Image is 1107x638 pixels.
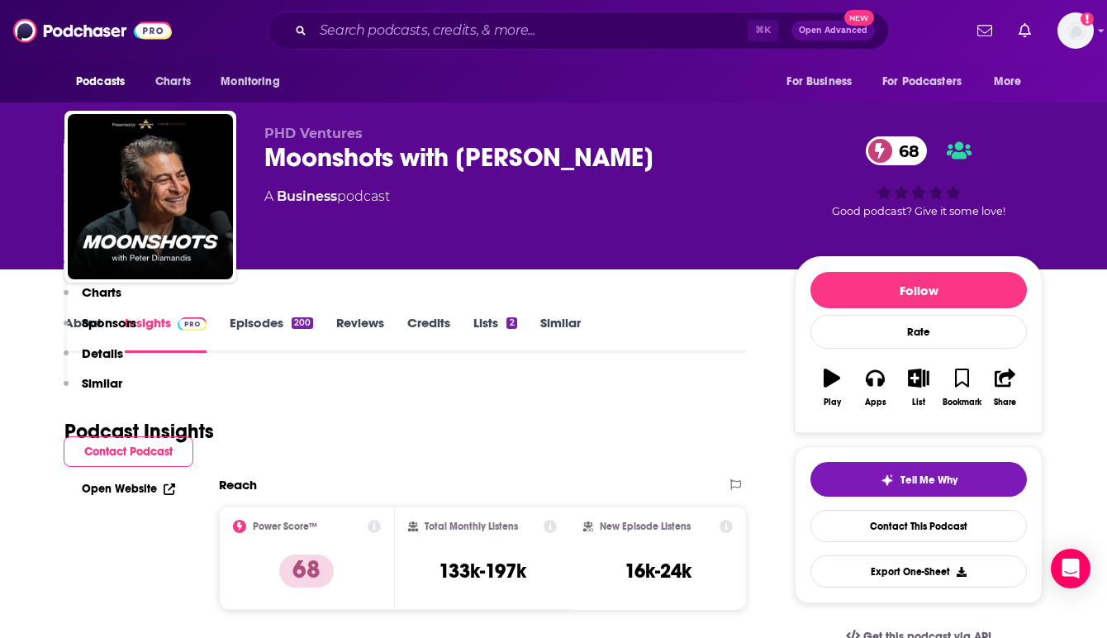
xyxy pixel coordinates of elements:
a: Open Website [82,482,175,496]
a: Business [277,188,337,204]
a: Credits [407,315,450,353]
button: Export One-Sheet [810,555,1027,588]
h2: New Episode Listens [600,521,691,532]
div: Play [824,398,841,407]
svg: Add a profile image [1081,12,1094,26]
div: 2 [506,317,516,329]
p: Similar [82,375,122,391]
a: Reviews [336,315,384,353]
a: Episodes200 [230,315,313,353]
p: 68 [279,555,334,588]
button: Contact Podcast [64,436,193,467]
span: Good podcast? Give it some love! [832,205,1005,217]
button: open menu [872,66,986,98]
a: 68 [866,136,928,165]
h2: Total Monthly Listens [425,521,518,532]
a: Contact This Podcast [810,510,1027,542]
img: Podchaser - Follow, Share and Rate Podcasts [13,15,172,46]
span: Monitoring [221,70,279,93]
p: Details [82,345,123,361]
button: Open AdvancedNew [791,21,875,40]
span: Open Advanced [799,26,867,35]
span: For Business [786,70,852,93]
div: A podcast [264,187,390,207]
div: Rate [810,315,1027,349]
div: Bookmark [943,398,981,407]
a: Similar [540,315,581,353]
button: open menu [775,66,872,98]
img: tell me why sparkle [881,474,894,487]
div: Apps [865,398,886,407]
a: Lists2 [473,315,516,353]
img: Moonshots with Peter Diamandis [68,114,233,279]
h3: 133k-197k [439,559,526,583]
a: Show notifications dropdown [1012,17,1038,45]
button: Similar [64,375,122,406]
span: PHD Ventures [264,126,363,141]
div: 200 [292,317,313,329]
div: List [912,398,925,407]
button: Sponsors [64,315,136,345]
input: Search podcasts, credits, & more... [313,17,748,44]
a: Charts [145,66,201,98]
button: Play [810,358,853,417]
span: More [994,70,1022,93]
button: Share [984,358,1027,417]
button: open menu [982,66,1043,98]
span: Logged in as HughE [1057,12,1094,49]
span: New [844,10,874,26]
button: Show profile menu [1057,12,1094,49]
button: Details [64,345,123,376]
div: Open Intercom Messenger [1051,549,1090,588]
button: open menu [209,66,301,98]
span: For Podcasters [882,70,962,93]
div: 68Good podcast? Give it some love! [795,126,1043,228]
button: Bookmark [940,358,983,417]
span: Tell Me Why [900,474,957,487]
div: Share [994,398,1016,407]
button: List [897,358,940,417]
span: Podcasts [76,70,125,93]
button: Apps [853,358,896,417]
button: tell me why sparkleTell Me Why [810,462,1027,497]
p: Sponsors [82,315,136,331]
h3: 16k-24k [625,559,691,583]
span: 68 [882,136,928,165]
a: Show notifications dropdown [971,17,999,45]
img: User Profile [1057,12,1094,49]
h2: Reach [219,477,257,493]
div: Search podcasts, credits, & more... [268,12,889,50]
button: Follow [810,272,1027,308]
span: ⌘ K [748,20,778,41]
span: Charts [155,70,191,93]
button: open menu [64,66,146,98]
h2: Power Score™ [253,521,317,532]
